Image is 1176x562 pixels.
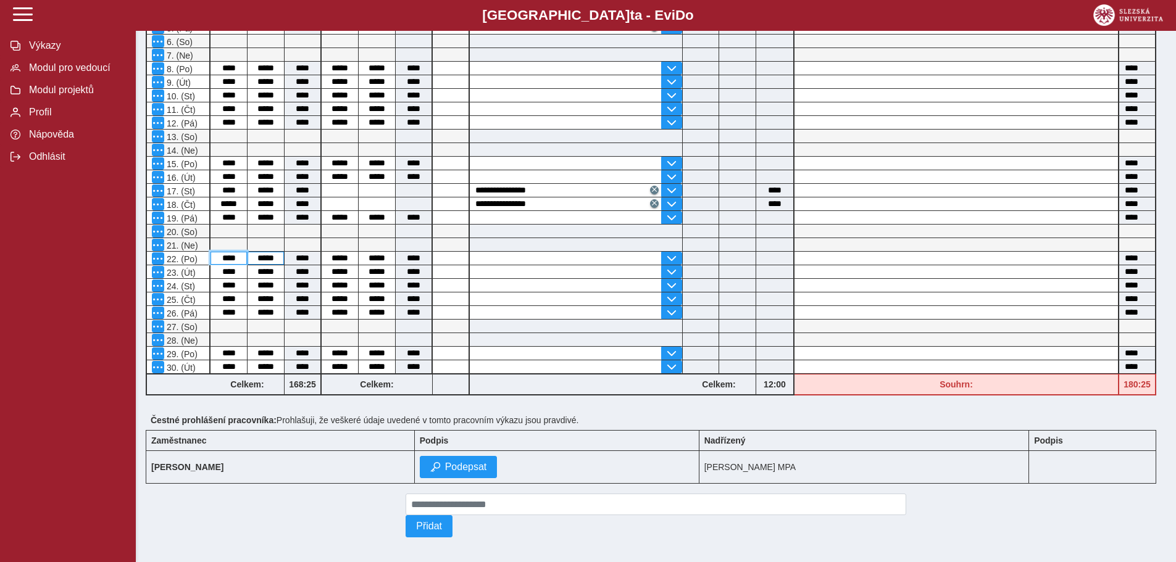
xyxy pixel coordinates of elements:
[152,225,164,238] button: Menu
[630,7,634,23] span: t
[152,198,164,210] button: Menu
[152,49,164,61] button: Menu
[164,268,196,278] span: 23. (Út)
[704,436,746,445] b: Nadřízený
[152,184,164,197] button: Menu
[152,361,164,373] button: Menu
[164,363,196,373] span: 30. (Út)
[685,7,694,23] span: o
[25,129,125,140] span: Nápověda
[416,521,442,532] span: Přidat
[164,91,195,101] span: 10. (St)
[152,76,164,88] button: Menu
[940,379,973,389] b: Souhrn:
[164,105,196,115] span: 11. (Čt)
[152,62,164,75] button: Menu
[164,254,198,264] span: 22. (Po)
[285,379,320,389] b: 168:25
[152,252,164,265] button: Menu
[164,78,191,88] span: 9. (Út)
[406,515,452,537] button: Přidat
[322,379,432,389] b: Celkem:
[151,462,223,472] b: [PERSON_NAME]
[146,410,1166,430] div: Prohlašuji, že veškeré údaje uvedené v tomto pracovním výkazu jsou pravdivé.
[164,213,198,223] span: 19. (Pá)
[211,379,284,389] b: Celkem:
[152,171,164,183] button: Menu
[164,295,196,305] span: 25. (Čt)
[445,461,487,473] span: Podepsat
[164,118,198,128] span: 12. (Pá)
[164,281,195,291] span: 24. (St)
[151,415,277,425] b: Čestné prohlášení pracovníka:
[164,23,193,33] span: 5. (Pá)
[152,35,164,48] button: Menu
[152,239,164,251] button: Menu
[152,117,164,129] button: Menu
[152,266,164,278] button: Menu
[164,322,198,332] span: 27. (So)
[152,89,164,102] button: Menu
[152,103,164,115] button: Menu
[152,212,164,224] button: Menu
[152,279,164,292] button: Menu
[164,37,193,47] span: 6. (So)
[164,349,198,359] span: 29. (Po)
[152,144,164,156] button: Menu
[420,456,498,478] button: Podepsat
[152,334,164,346] button: Menu
[152,307,164,319] button: Menu
[152,320,164,333] button: Menu
[164,159,198,169] span: 15. (Po)
[164,241,198,250] span: 21. (Ne)
[164,51,193,60] span: 7. (Ne)
[164,336,198,345] span: 28. (Ne)
[1093,4,1163,26] img: logo_web_su.png
[152,347,164,360] button: Menu
[164,132,198,142] span: 13. (So)
[25,62,125,73] span: Modul pro vedoucí
[675,7,685,23] span: D
[794,374,1119,395] div: Fond pracovní doby (176 h) a součet hodin (180:25 h) se neshodují!
[25,85,125,96] span: Modul projektů
[37,7,1139,23] b: [GEOGRAPHIC_DATA] a - Evi
[25,151,125,162] span: Odhlásit
[152,293,164,305] button: Menu
[164,173,196,183] span: 16. (Út)
[1034,436,1063,445] b: Podpis
[164,64,193,74] span: 8. (Po)
[164,186,195,196] span: 17. (St)
[1119,379,1155,389] b: 180:25
[699,451,1028,484] td: [PERSON_NAME] MPA
[682,379,756,389] b: Celkem:
[164,227,198,237] span: 20. (So)
[164,200,196,210] span: 18. (Čt)
[25,40,125,51] span: Výkazy
[164,146,198,155] span: 14. (Ne)
[420,436,449,445] b: Podpis
[1119,374,1156,395] div: Fond pracovní doby (176 h) a součet hodin (180:25 h) se neshodují!
[756,379,793,389] b: 12:00
[164,308,198,318] span: 26. (Pá)
[152,157,164,170] button: Menu
[151,436,206,445] b: Zaměstnanec
[152,130,164,143] button: Menu
[25,107,125,118] span: Profil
